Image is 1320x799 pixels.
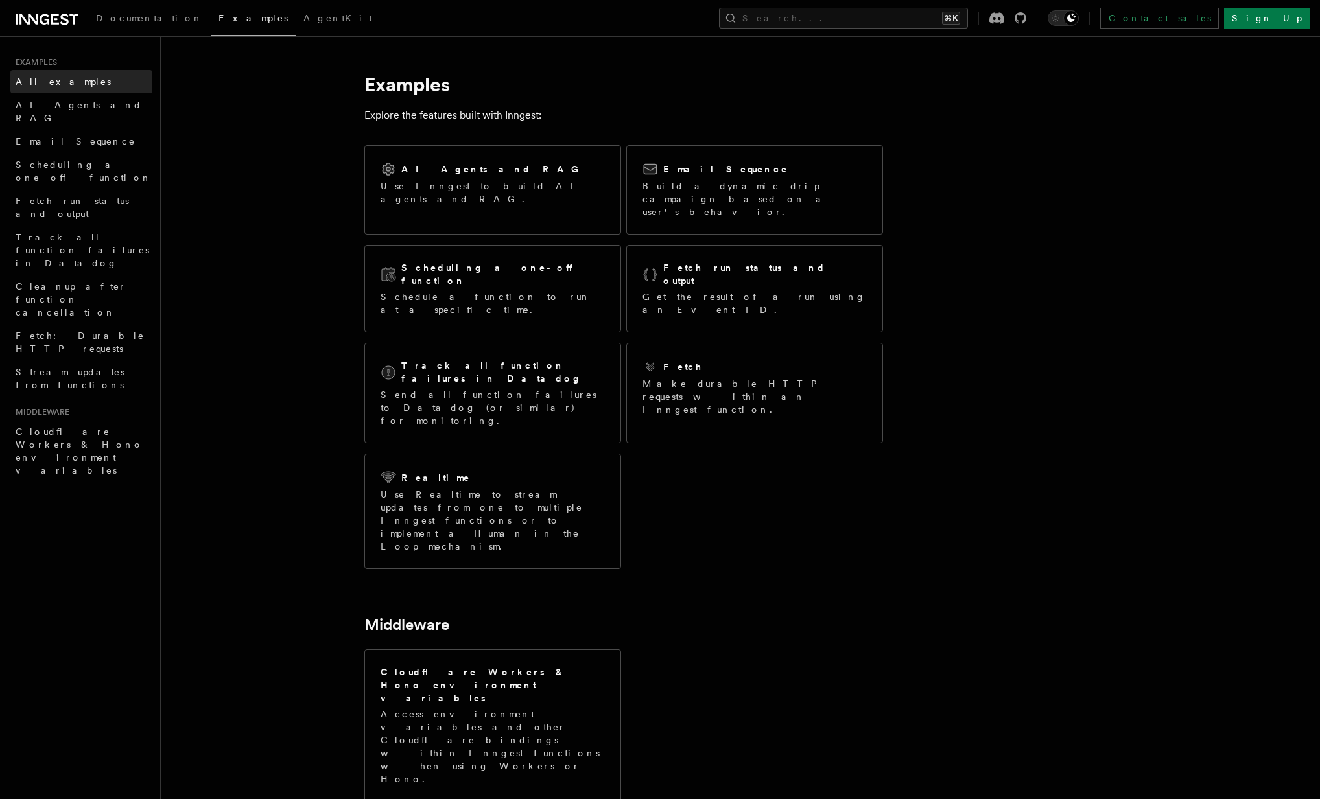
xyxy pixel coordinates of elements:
a: Scheduling a one-off functionSchedule a function to run at a specific time. [364,245,621,332]
p: Access environment variables and other Cloudflare bindings within Inngest functions when using Wo... [381,708,605,785]
h2: Email Sequence [663,163,788,176]
h2: Track all function failures in Datadog [401,359,605,385]
a: Fetch run status and outputGet the result of a run using an Event ID. [626,245,883,332]
button: Search...⌘K [719,8,968,29]
h2: AI Agents and RAG [401,163,585,176]
span: Examples [10,57,57,67]
p: Use Realtime to stream updates from one to multiple Inngest functions or to implement a Human in ... [381,488,605,553]
a: Middleware [364,616,449,634]
p: Build a dynamic drip campaign based on a user's behavior. [642,179,867,218]
h2: Fetch run status and output [663,261,867,287]
h2: Cloudflare Workers & Hono environment variables [381,666,605,704]
a: All examples [10,70,152,93]
a: Contact sales [1100,8,1219,29]
a: AgentKit [296,4,380,35]
a: Stream updates from functions [10,360,152,397]
span: AgentKit [303,13,372,23]
button: Toggle dark mode [1048,10,1079,26]
span: Scheduling a one-off function [16,159,152,183]
p: Use Inngest to build AI agents and RAG. [381,179,605,205]
a: Cleanup after function cancellation [10,275,152,324]
h2: Realtime [401,471,471,484]
span: Documentation [96,13,203,23]
a: Fetch run status and output [10,189,152,226]
span: AI Agents and RAG [16,100,142,123]
a: Track all function failures in DatadogSend all function failures to Datadog (or similar) for moni... [364,343,621,443]
a: AI Agents and RAGUse Inngest to build AI agents and RAG. [364,145,621,235]
a: Track all function failures in Datadog [10,226,152,275]
a: Email SequenceBuild a dynamic drip campaign based on a user's behavior. [626,145,883,235]
a: FetchMake durable HTTP requests within an Inngest function. [626,343,883,443]
a: Cloudflare Workers & Hono environment variables [10,420,152,482]
a: Documentation [88,4,211,35]
a: AI Agents and RAG [10,93,152,130]
a: Sign Up [1224,8,1310,29]
span: All examples [16,76,111,87]
span: Fetch: Durable HTTP requests [16,330,145,354]
span: Fetch run status and output [16,196,129,219]
a: Scheduling a one-off function [10,153,152,189]
span: Track all function failures in Datadog [16,232,149,268]
span: Stream updates from functions [16,367,124,390]
kbd: ⌘K [942,12,960,25]
p: Make durable HTTP requests within an Inngest function. [642,377,867,416]
h2: Scheduling a one-off function [401,261,605,287]
p: Schedule a function to run at a specific time. [381,290,605,316]
h1: Examples [364,73,883,96]
a: Fetch: Durable HTTP requests [10,324,152,360]
span: Cloudflare Workers & Hono environment variables [16,426,143,476]
span: Cleanup after function cancellation [16,281,126,318]
span: Email Sequence [16,136,136,146]
p: Explore the features built with Inngest: [364,106,883,124]
p: Get the result of a run using an Event ID. [642,290,867,316]
span: Examples [218,13,288,23]
h2: Fetch [663,360,703,373]
a: Examples [211,4,296,36]
span: Middleware [10,407,69,417]
a: RealtimeUse Realtime to stream updates from one to multiple Inngest functions or to implement a H... [364,454,621,569]
p: Send all function failures to Datadog (or similar) for monitoring. [381,388,605,427]
a: Email Sequence [10,130,152,153]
